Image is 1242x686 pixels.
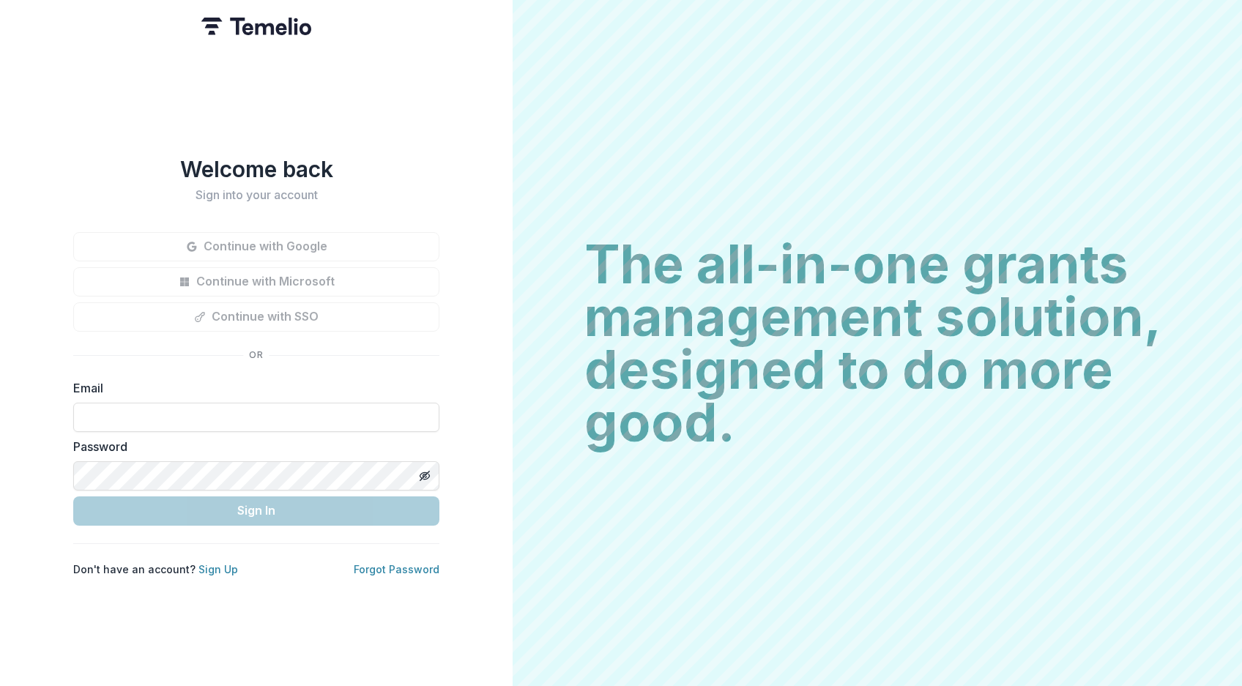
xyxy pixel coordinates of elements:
h2: Sign into your account [73,188,439,202]
button: Continue with Google [73,232,439,261]
button: Continue with Microsoft [73,267,439,297]
h1: Welcome back [73,156,439,182]
button: Continue with SSO [73,302,439,332]
button: Sign In [73,496,439,526]
p: Don't have an account? [73,562,238,577]
a: Sign Up [198,563,238,575]
label: Email [73,379,431,397]
img: Temelio [201,18,311,35]
button: Toggle password visibility [413,464,436,488]
a: Forgot Password [354,563,439,575]
label: Password [73,438,431,455]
